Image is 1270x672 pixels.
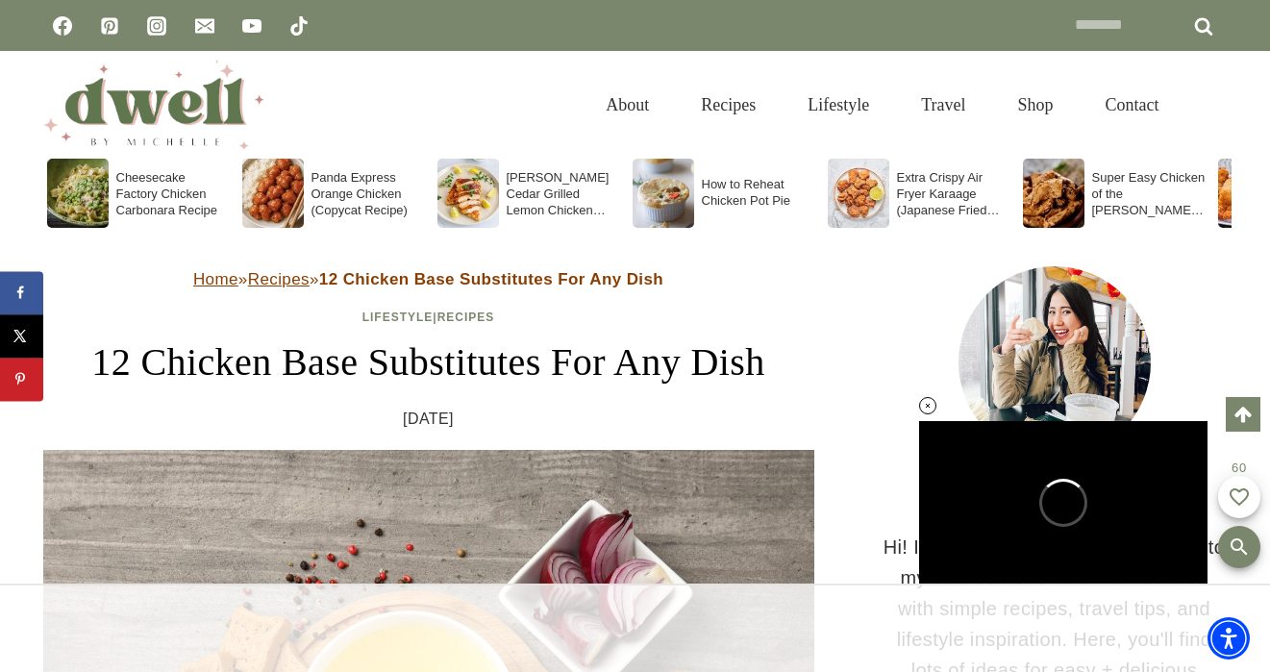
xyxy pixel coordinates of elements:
[43,61,264,149] img: DWELL by michelle
[362,311,434,324] a: Lifestyle
[193,270,663,288] span: » »
[580,74,1184,137] nav: Primary Navigation
[186,7,224,45] a: Email
[90,7,129,45] a: Pinterest
[437,311,495,324] a: Recipes
[280,7,318,45] a: TikTok
[675,74,782,137] a: Recipes
[43,7,82,45] a: Facebook
[580,74,675,137] a: About
[895,74,991,137] a: Travel
[319,270,663,288] strong: 12 Chicken Base Substitutes For Any Dish
[43,334,814,391] h1: 12 Chicken Base Substitutes For Any Dish
[1226,397,1260,432] a: Scroll to top
[286,585,985,672] iframe: Advertisement
[137,7,176,45] a: Instagram
[233,7,271,45] a: YouTube
[403,407,454,432] time: [DATE]
[882,478,1228,512] h3: HI THERE
[1208,617,1250,660] div: Accessibility Menu
[362,311,495,324] span: |
[193,270,238,288] a: Home
[991,74,1079,137] a: Shop
[248,270,310,288] a: Recipes
[782,74,895,137] a: Lifestyle
[1080,74,1185,137] a: Contact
